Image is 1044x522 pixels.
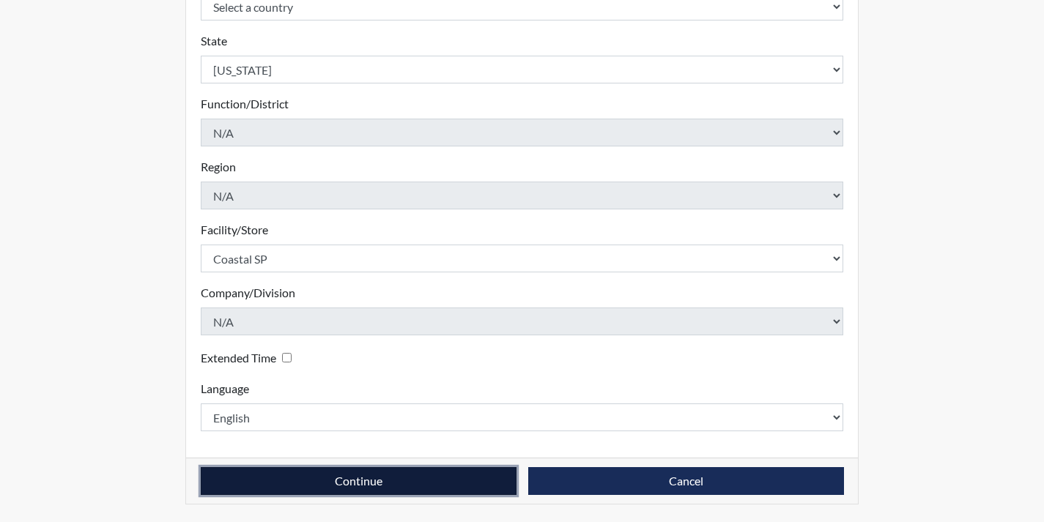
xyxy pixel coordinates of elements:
label: Language [201,380,249,398]
button: Continue [201,467,517,495]
div: Checking this box will provide the interviewee with an accomodation of extra time to answer each ... [201,347,297,368]
label: Company/Division [201,284,295,302]
label: Facility/Store [201,221,268,239]
label: Extended Time [201,349,276,367]
button: Cancel [528,467,844,495]
label: State [201,32,227,50]
label: Region [201,158,236,176]
label: Function/District [201,95,289,113]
